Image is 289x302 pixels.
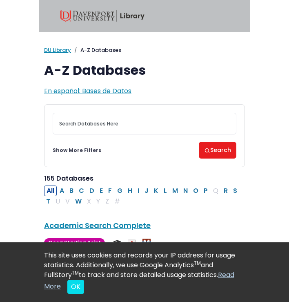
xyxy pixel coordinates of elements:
sup: TM [72,269,79,276]
span: Good Starting Point [44,238,105,248]
button: Filter Results C [76,186,87,196]
a: En español: Bases de Datos [44,86,131,96]
input: Search database by title or keyword [53,113,236,134]
button: Filter Results D [87,186,97,196]
button: Filter Results T [44,196,53,207]
button: Filter Results K [151,186,161,196]
button: Filter Results R [221,186,230,196]
button: Filter Results I [135,186,142,196]
button: Search [199,142,236,159]
button: All [44,186,57,196]
button: Filter Results F [106,186,114,196]
button: Filter Results G [115,186,125,196]
nav: breadcrumb [44,46,245,54]
div: This site uses cookies and records your IP address for usage statistics. Additionally, we use Goo... [44,251,245,294]
span: 155 Databases [44,174,93,183]
button: Filter Results P [201,186,210,196]
a: Show More Filters [53,147,101,154]
img: Audio & Video [128,239,136,247]
h1: A-Z Databases [44,63,245,78]
button: Filter Results A [57,186,67,196]
li: A-Z Databases [71,46,121,54]
button: Filter Results O [191,186,201,196]
img: Scholarly or Peer Reviewed [113,239,121,247]
button: Filter Results W [73,196,84,207]
a: DU Library [44,46,71,54]
img: Davenport University Library [60,10,144,22]
sup: TM [194,259,201,266]
button: Filter Results N [181,186,190,196]
button: Close [67,280,84,294]
img: MeL (Michigan electronic Library) [142,239,151,247]
div: Alpha-list to filter by first letter of database name [44,186,240,206]
button: Filter Results H [125,186,135,196]
button: Filter Results S [231,186,240,196]
button: Filter Results J [142,186,151,196]
button: Filter Results M [170,186,180,196]
button: Filter Results B [67,186,76,196]
button: Filter Results E [97,186,105,196]
a: Academic Search Complete [44,220,151,230]
button: Filter Results L [161,186,169,196]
